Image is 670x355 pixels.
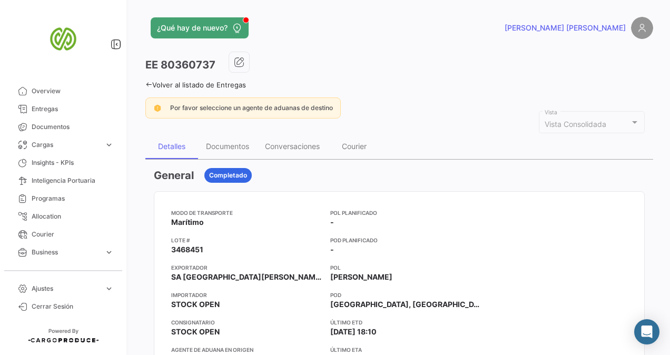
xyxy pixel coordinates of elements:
span: 3468451 [171,244,203,255]
span: Cargas [32,140,100,150]
span: [GEOGRAPHIC_DATA], [GEOGRAPHIC_DATA] [330,299,481,310]
h3: General [154,168,194,183]
span: Allocation [32,212,114,221]
app-card-info-title: Exportador [171,263,322,272]
a: Inteligencia Portuaria [8,172,118,190]
a: Courier [8,225,118,243]
app-card-info-title: Importador [171,291,322,299]
a: Volver al listado de Entregas [145,81,246,89]
span: Programas [32,194,114,203]
img: placeholder-user.png [631,17,653,39]
span: Business [32,248,100,257]
div: Detalles [158,142,185,151]
div: Courier [342,142,367,151]
div: Conversaciones [265,142,320,151]
span: [DATE] 18:10 [330,327,377,337]
span: - [330,217,334,228]
a: Documentos [8,118,118,136]
span: SA [GEOGRAPHIC_DATA][PERSON_NAME] [171,272,322,282]
span: [PERSON_NAME] [PERSON_NAME] [505,23,626,33]
span: Insights - KPIs [32,158,114,167]
app-card-info-title: POD Planificado [330,236,481,244]
div: Abrir Intercom Messenger [634,319,659,344]
img: san-miguel-logo.png [37,13,90,65]
span: Estadísticas [32,265,100,275]
span: Inteligencia Portuaria [32,176,114,185]
a: Overview [8,82,118,100]
a: Insights - KPIs [8,154,118,172]
span: Entregas [32,104,114,114]
app-card-info-title: Último ETA [330,346,481,354]
span: Overview [32,86,114,96]
span: Completado [209,171,247,180]
span: Por favor seleccione un agente de aduanas de destino [170,104,333,112]
span: STOCK OPEN [171,327,220,337]
span: Marítimo [171,217,204,228]
span: expand_more [104,248,114,257]
app-card-info-title: POL Planificado [330,209,481,217]
a: Allocation [8,208,118,225]
span: Courier [32,230,114,239]
app-card-info-title: Último ETD [330,318,481,327]
app-card-info-title: Agente de Aduana en Origen [171,346,322,354]
span: STOCK OPEN [171,299,220,310]
app-card-info-title: Consignatario [171,318,322,327]
span: [PERSON_NAME] [330,272,392,282]
div: Documentos [206,142,249,151]
app-card-info-title: POD [330,291,481,299]
a: Entregas [8,100,118,118]
app-card-info-title: POL [330,263,481,272]
span: expand_more [104,140,114,150]
button: ¿Qué hay de nuevo? [151,17,249,38]
span: Cerrar Sesión [32,302,114,311]
h3: EE 80360737 [145,57,215,72]
a: Programas [8,190,118,208]
span: expand_more [104,265,114,275]
mat-select-trigger: Vista Consolidada [545,120,606,129]
span: expand_more [104,284,114,293]
app-card-info-title: Lote # [171,236,322,244]
span: ¿Qué hay de nuevo? [157,23,228,33]
span: Documentos [32,122,114,132]
span: - [330,244,334,255]
span: Ajustes [32,284,100,293]
app-card-info-title: Modo de Transporte [171,209,322,217]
